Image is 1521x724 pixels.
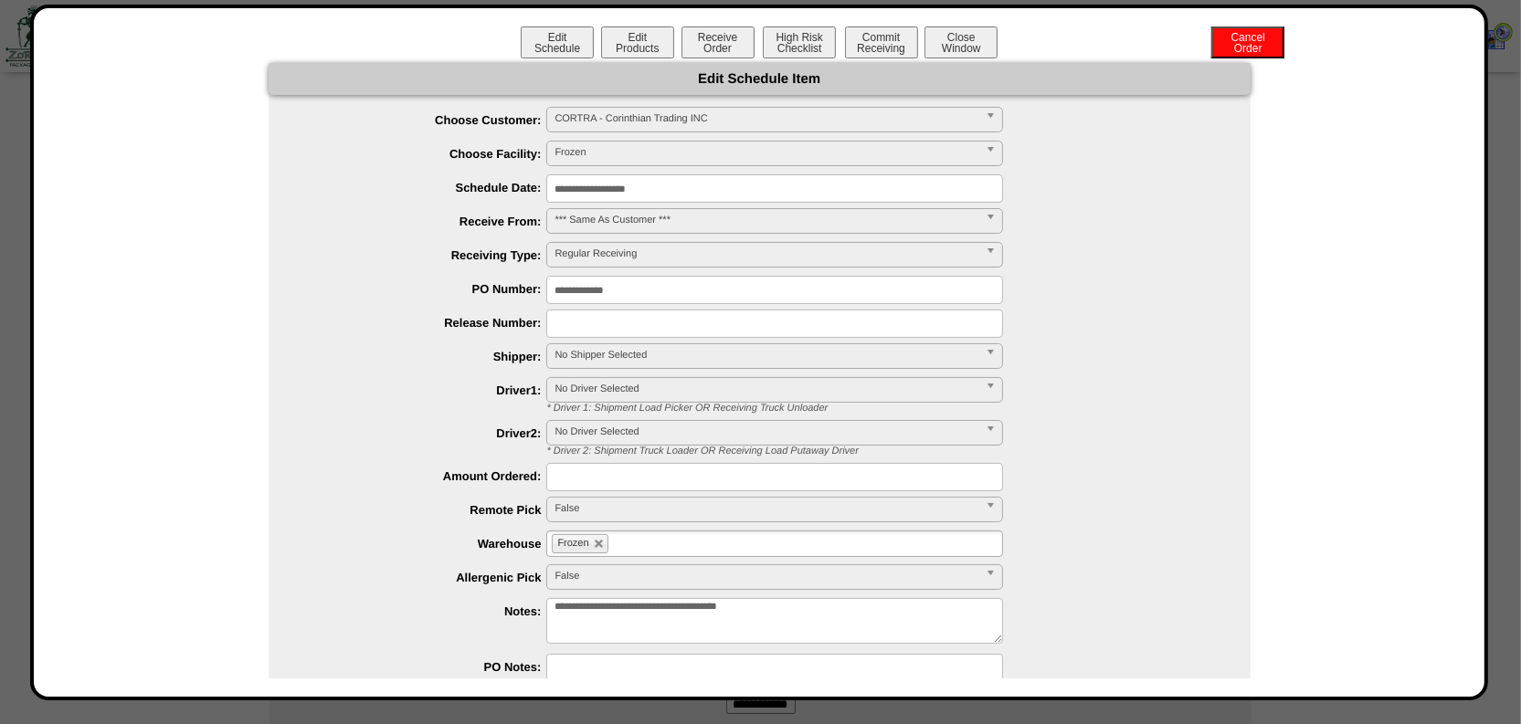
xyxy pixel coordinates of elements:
span: No Shipper Selected [555,344,978,366]
label: Release Number: [305,316,547,330]
button: High RiskChecklist [763,26,836,58]
label: Allergenic Pick [305,571,547,584]
span: Regular Receiving [555,243,978,265]
label: Driver1: [305,383,547,397]
div: * Driver 1: Shipment Load Picker OR Receiving Truck Unloader [533,403,1251,414]
label: PO Number: [305,282,547,296]
button: EditSchedule [521,26,594,58]
label: Shipper: [305,350,547,363]
a: High RiskChecklist [761,42,840,55]
label: Amount Ordered: [305,469,547,483]
button: CommitReceiving [845,26,918,58]
button: CloseWindow [924,26,998,58]
label: Receive From: [305,215,547,228]
label: Driver2: [305,426,547,440]
div: * Driver 2: Shipment Truck Loader OR Receiving Load Putaway Driver [533,446,1251,456]
button: CancelOrder [1211,26,1284,58]
label: Choose Facility: [305,147,547,161]
span: Frozen [555,142,978,163]
label: PO Notes: [305,660,547,674]
span: False [555,498,978,519]
a: CloseWindow [923,41,999,55]
span: False [555,565,978,587]
button: EditProducts [601,26,674,58]
label: Warehouse [305,537,547,551]
label: Notes: [305,604,547,618]
span: CORTRA - Corinthian Trading INC [555,108,978,130]
label: Receiving Type: [305,248,547,262]
label: Choose Customer: [305,113,547,127]
button: ReceiveOrder [681,26,755,58]
span: No Driver Selected [555,421,978,443]
span: Frozen [557,538,588,549]
label: Remote Pick [305,503,547,517]
label: Schedule Date: [305,181,547,194]
span: No Driver Selected [555,378,978,400]
div: Edit Schedule Item [269,63,1251,95]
